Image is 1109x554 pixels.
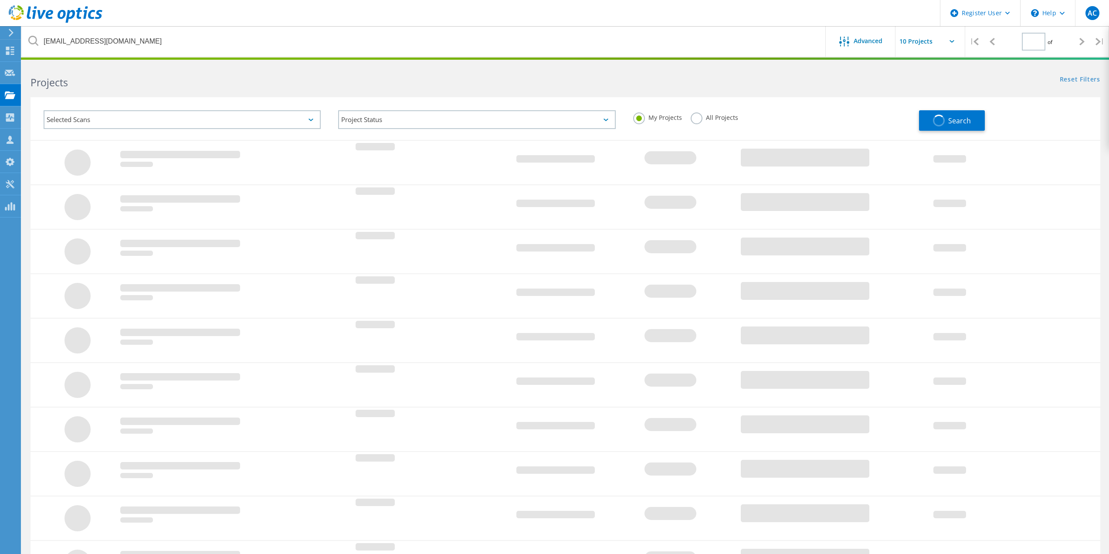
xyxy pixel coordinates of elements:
[691,112,738,121] label: All Projects
[9,18,102,24] a: Live Optics Dashboard
[633,112,682,121] label: My Projects
[22,26,826,57] input: Search projects by name, owner, ID, company, etc
[919,110,985,131] button: Search
[338,110,615,129] div: Project Status
[854,38,882,44] span: Advanced
[1091,26,1109,57] div: |
[948,116,971,126] span: Search
[31,75,68,89] b: Projects
[965,26,983,57] div: |
[1031,9,1039,17] svg: \n
[1088,10,1097,17] span: AC
[1048,38,1052,46] span: of
[44,110,321,129] div: Selected Scans
[1060,76,1100,84] a: Reset Filters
